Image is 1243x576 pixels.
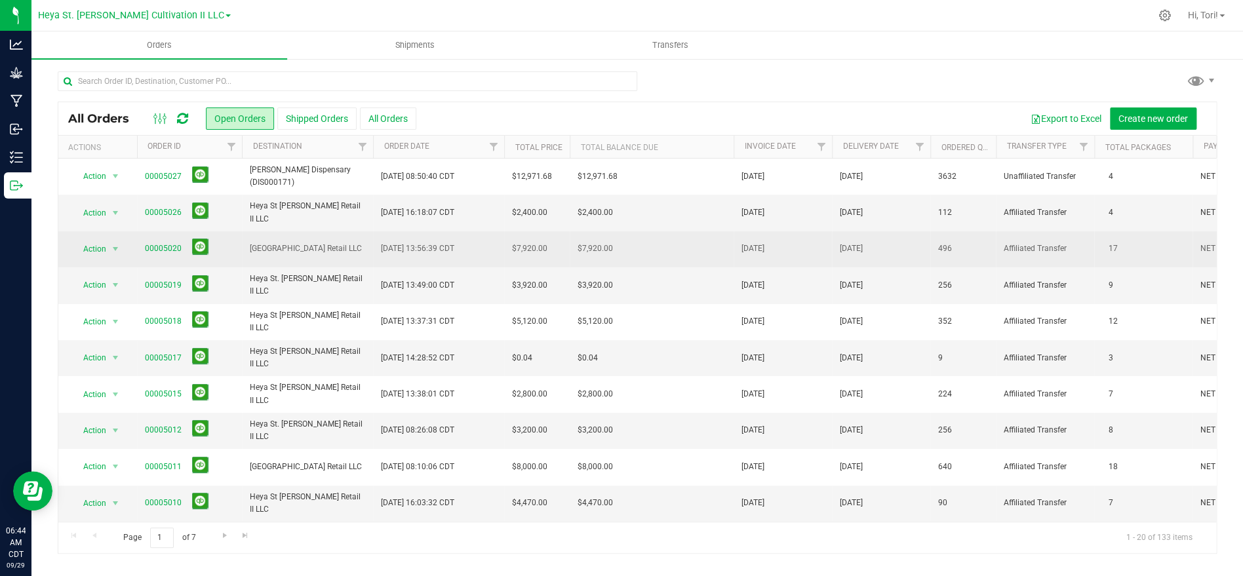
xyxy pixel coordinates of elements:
[145,352,182,364] a: 00005017
[1004,206,1086,219] span: Affiliated Transfer
[938,206,952,219] span: 112
[108,349,124,367] span: select
[578,206,613,219] span: $2,400.00
[744,142,795,151] a: Invoice Date
[1004,315,1086,328] span: Affiliated Transfer
[1102,493,1120,512] span: 7
[938,388,952,400] span: 224
[381,461,454,473] span: [DATE] 08:10:06 CDT
[741,388,764,400] span: [DATE]
[1102,276,1120,295] span: 9
[1004,388,1086,400] span: Affiliated Transfer
[1022,107,1110,130] button: Export to Excel
[512,352,532,364] span: $0.04
[840,315,863,328] span: [DATE]
[512,170,552,183] span: $12,971.68
[741,424,764,436] span: [DATE]
[108,167,124,185] span: select
[31,31,287,59] a: Orders
[71,349,107,367] span: Action
[938,352,943,364] span: 9
[578,315,613,328] span: $5,120.00
[68,111,142,126] span: All Orders
[840,170,863,183] span: [DATE]
[71,385,107,404] span: Action
[250,200,365,225] span: Heya St [PERSON_NAME] Retail II LLC
[381,206,454,219] span: [DATE] 16:18:07 CDT
[1004,461,1086,473] span: Affiliated Transfer
[1004,424,1086,436] span: Affiliated Transfer
[840,352,863,364] span: [DATE]
[741,206,764,219] span: [DATE]
[71,421,107,440] span: Action
[108,494,124,512] span: select
[1110,107,1196,130] button: Create new order
[1004,242,1086,255] span: Affiliated Transfer
[250,381,365,406] span: Heya St [PERSON_NAME] Retail II LLC
[938,497,947,509] span: 90
[1004,497,1086,509] span: Affiliated Transfer
[381,279,454,292] span: [DATE] 13:49:00 CDT
[578,170,618,183] span: $12,971.68
[384,142,429,151] a: Order Date
[1102,385,1120,404] span: 7
[909,136,930,158] a: Filter
[381,388,454,400] span: [DATE] 13:38:01 CDT
[578,242,613,255] span: $7,920.00
[10,151,23,164] inline-svg: Inventory
[381,352,454,364] span: [DATE] 14:28:52 CDT
[938,170,957,183] span: 3632
[10,94,23,107] inline-svg: Manufacturing
[810,136,832,158] a: Filter
[512,315,547,328] span: $5,120.00
[842,142,898,151] a: Delivery Date
[108,313,124,331] span: select
[1105,143,1170,152] a: Total Packages
[252,142,302,151] a: Destination
[512,388,547,400] span: $2,800.00
[840,497,863,509] span: [DATE]
[71,313,107,331] span: Action
[1102,203,1120,222] span: 4
[840,206,863,219] span: [DATE]
[150,528,174,548] input: 1
[6,525,26,560] p: 06:44 AM CDT
[250,491,365,516] span: Heya St [PERSON_NAME] Retail II LLC
[578,388,613,400] span: $2,800.00
[145,424,182,436] a: 00005012
[129,39,189,51] span: Orders
[741,170,764,183] span: [DATE]
[351,136,373,158] a: Filter
[1156,9,1173,22] div: Manage settings
[250,164,365,189] span: [PERSON_NAME] Dispensary (DIS000171)
[1102,312,1124,331] span: 12
[145,461,182,473] a: 00005011
[250,418,365,443] span: Heya St. [PERSON_NAME] Retail II LLC
[512,206,547,219] span: $2,400.00
[483,136,504,158] a: Filter
[578,279,613,292] span: $3,920.00
[71,457,107,476] span: Action
[148,142,181,151] a: Order ID
[381,424,454,436] span: [DATE] 08:26:08 CDT
[145,315,182,328] a: 00005018
[108,421,124,440] span: select
[71,167,107,185] span: Action
[381,242,454,255] span: [DATE] 13:56:39 CDT
[741,352,764,364] span: [DATE]
[840,242,863,255] span: [DATE]
[10,179,23,192] inline-svg: Outbound
[741,315,764,328] span: [DATE]
[741,461,764,473] span: [DATE]
[250,309,365,334] span: Heya St [PERSON_NAME] Retail II LLC
[360,107,416,130] button: All Orders
[1004,279,1086,292] span: Affiliated Transfer
[145,497,182,509] a: 00005010
[512,242,547,255] span: $7,920.00
[381,497,454,509] span: [DATE] 16:03:32 CDT
[938,424,952,436] span: 256
[741,242,764,255] span: [DATE]
[108,204,124,222] span: select
[145,170,182,183] a: 00005027
[10,38,23,51] inline-svg: Analytics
